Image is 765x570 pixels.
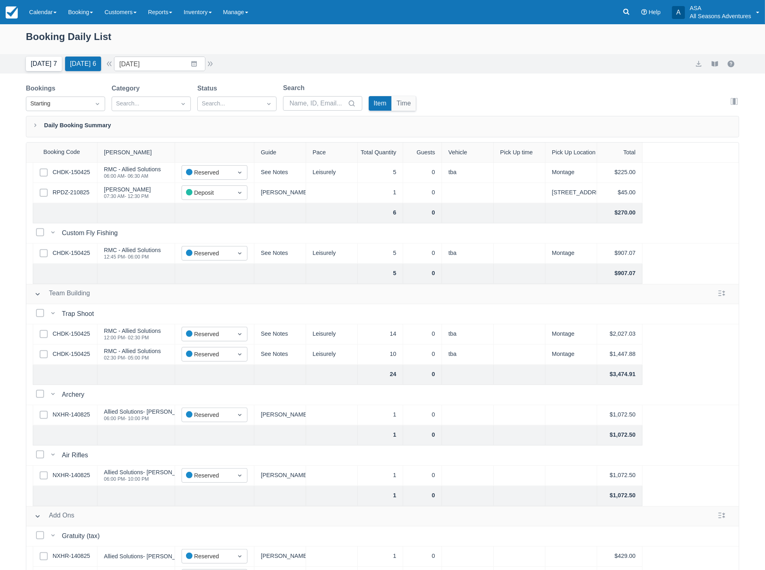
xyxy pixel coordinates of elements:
[186,168,228,177] div: Reserved
[442,163,494,183] div: tba
[53,410,90,419] a: NXHR-140825
[236,330,244,338] span: Dropdown icon
[358,264,403,284] div: 5
[254,143,306,163] div: Guide
[545,163,597,183] div: Montage
[358,203,403,223] div: 6
[104,409,194,414] div: Allied Solutions- [PERSON_NAME]
[358,143,403,163] div: Total Quantity
[62,390,88,400] div: Archery
[403,183,442,203] div: 0
[53,168,90,177] a: CHDK-150425
[104,348,161,354] div: RMC - Allied Solutions
[26,84,59,93] label: Bookings
[403,203,442,223] div: 0
[93,100,101,108] span: Dropdown icon
[236,350,244,358] span: Dropdown icon
[597,425,642,446] div: $1,072.50
[369,96,391,111] button: Item
[545,244,597,264] div: Montage
[104,255,161,259] div: 12:45 PM - 06:00 PM
[690,12,751,20] p: All Seasons Adventures
[306,324,358,345] div: Leisurely
[358,244,403,264] div: 5
[53,188,89,197] a: RPDZ-210825
[597,264,642,284] div: $907.07
[597,244,642,264] div: $907.07
[62,450,91,460] div: Air Rifles
[649,9,661,15] span: Help
[442,345,494,365] div: tba
[306,345,358,365] div: Leisurely
[197,84,220,93] label: Status
[104,335,161,340] div: 12:00 PM - 02:30 PM
[442,324,494,345] div: tba
[290,96,346,111] input: Name, ID, Email...
[358,324,403,345] div: 14
[31,509,78,524] button: Add Ons
[53,471,90,480] a: NXHR-140825
[65,57,101,71] button: [DATE] 6
[597,345,642,365] div: $1,447.88
[403,324,442,345] div: 0
[403,547,442,567] div: 0
[254,466,306,486] div: [PERSON_NAME]
[403,163,442,183] div: 0
[114,57,205,71] input: Date
[597,466,642,486] div: $1,072.50
[97,143,175,163] div: [PERSON_NAME]
[358,425,403,446] div: 1
[358,547,403,567] div: 1
[597,365,642,385] div: $3,474.91
[403,244,442,264] div: 0
[597,163,642,183] div: $225.00
[494,143,545,163] div: Pick Up time
[392,96,416,111] button: Time
[545,324,597,345] div: Montage
[236,411,244,419] span: Dropdown icon
[283,83,308,93] label: Search
[104,477,194,482] div: 06:00 PM - 10:00 PM
[403,425,442,446] div: 0
[179,100,187,108] span: Dropdown icon
[358,163,403,183] div: 5
[236,471,244,480] span: Dropdown icon
[306,163,358,183] div: Leisurely
[254,183,306,203] div: [PERSON_NAME]
[254,345,306,365] div: See Notes
[358,405,403,425] div: 1
[403,143,442,163] div: Guests
[236,552,244,560] span: Dropdown icon
[186,471,228,480] div: Reserved
[236,168,244,177] span: Dropdown icon
[403,365,442,385] div: 0
[597,143,642,163] div: Total
[53,552,90,561] a: NXHR-140825
[104,355,161,360] div: 02:30 PM - 05:00 PM
[62,531,103,541] div: Gratuity (tax)
[597,405,642,425] div: $1,072.50
[403,486,442,506] div: 0
[358,365,403,385] div: 24
[104,174,161,179] div: 06:00 AM - 06:30 AM
[186,350,228,359] div: Reserved
[358,183,403,203] div: 1
[545,183,597,203] div: [STREET_ADDRESS]
[597,183,642,203] div: $45.00
[306,143,358,163] div: Pace
[597,203,642,223] div: $270.00
[53,330,90,339] a: CHDK-150425
[186,188,228,198] div: Deposit
[254,163,306,183] div: See Notes
[186,410,228,420] div: Reserved
[104,416,194,421] div: 06:00 PM - 10:00 PM
[62,228,121,238] div: Custom Fly Fishing
[403,405,442,425] div: 0
[104,469,194,475] div: Allied Solutions- [PERSON_NAME]
[358,466,403,486] div: 1
[254,547,306,567] div: [PERSON_NAME]
[254,244,306,264] div: See Notes
[104,194,151,199] div: 07:30 AM - 12:30 PM
[112,84,143,93] label: Category
[30,99,86,108] div: Starting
